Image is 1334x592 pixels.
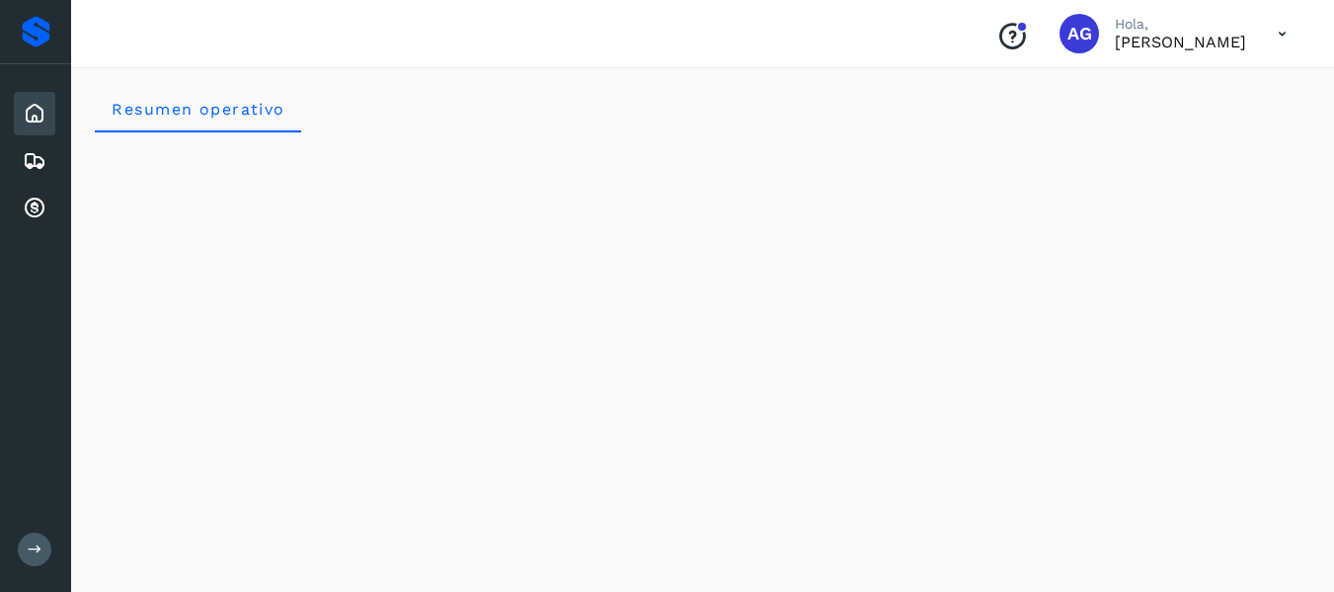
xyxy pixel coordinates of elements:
p: ALFONSO García Flores [1115,33,1246,51]
div: Cuentas por cobrar [14,187,55,230]
p: Hola, [1115,16,1246,33]
div: Embarques [14,139,55,183]
span: Resumen operativo [111,100,285,119]
div: Inicio [14,92,55,135]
